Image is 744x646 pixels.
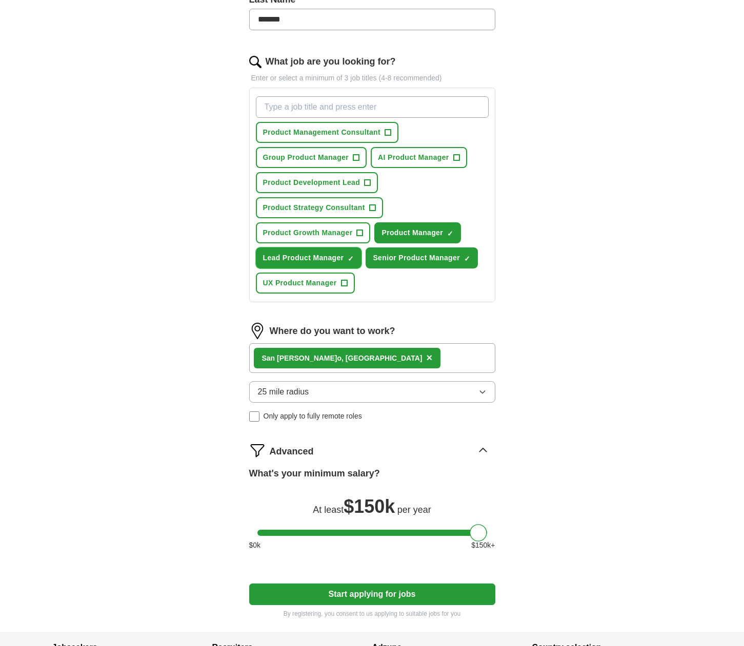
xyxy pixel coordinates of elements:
[249,540,261,551] span: $ 0 k
[464,255,470,263] span: ✓
[263,278,337,288] span: UX Product Manager
[397,505,431,515] span: per year
[249,467,380,481] label: What's your minimum salary?
[263,177,360,188] span: Product Development Lead
[249,584,495,605] button: Start applying for jobs
[256,172,378,193] button: Product Development Lead
[263,253,344,263] span: Lead Product Manager
[249,56,262,68] img: search.png
[263,152,349,163] span: Group Product Manager
[313,505,344,515] span: At least
[249,323,266,339] img: location.png
[266,55,396,69] label: What job are you looking for?
[371,147,467,168] button: AI Product Manager
[348,255,354,263] span: ✓
[426,352,432,363] span: ×
[262,354,337,362] strong: San [PERSON_NAME]
[471,540,495,551] span: $ 150 k+
[256,222,371,243] button: Product Growth Manager
[256,147,367,168] button: Group Product Manager
[426,350,432,366] button: ×
[344,496,395,517] span: $ 150k
[263,202,365,213] span: Product Strategy Consultant
[256,273,355,294] button: UX Product Manager
[256,96,489,118] input: Type a job title and press enter
[258,386,309,398] span: 25 mile radius
[256,247,362,268] button: Lead Product Manager✓
[264,411,362,422] span: Only apply to fully remote roles
[374,222,461,243] button: Product Manager✓
[378,152,449,163] span: AI Product Manager
[270,324,395,338] label: Where do you want to work?
[263,127,381,138] span: Product Management Consultant
[249,73,495,84] p: Enter or select a minimum of 3 job titles (4-8 recommended)
[373,253,460,263] span: Senior Product Manager
[249,442,266,459] img: filter
[249,381,495,403] button: 25 mile radius
[447,230,453,238] span: ✓
[381,227,443,238] span: Product Manager
[256,122,399,143] button: Product Management Consultant
[249,411,259,422] input: Only apply to fully remote roles
[366,247,478,268] button: Senior Product Manager✓
[263,227,353,238] span: Product Growth Manager
[249,609,495,618] p: By registering, you consent to us applying to suitable jobs for you
[270,445,314,459] span: Advanced
[262,353,423,364] div: o, [GEOGRAPHIC_DATA]
[256,197,383,218] button: Product Strategy Consultant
